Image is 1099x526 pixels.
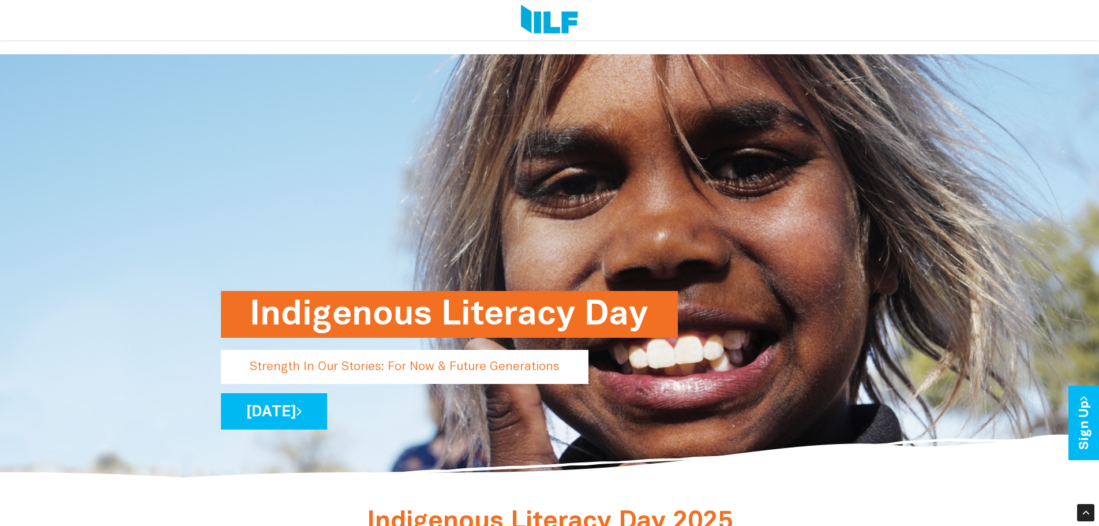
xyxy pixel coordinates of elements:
[1077,504,1094,521] div: Scroll Back to Top
[250,291,649,338] h1: Indigenous Literacy Day
[221,350,588,384] p: Strength In Our Stories: For Now & Future Generations
[221,393,327,430] a: [DATE]
[521,5,578,36] img: Logo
